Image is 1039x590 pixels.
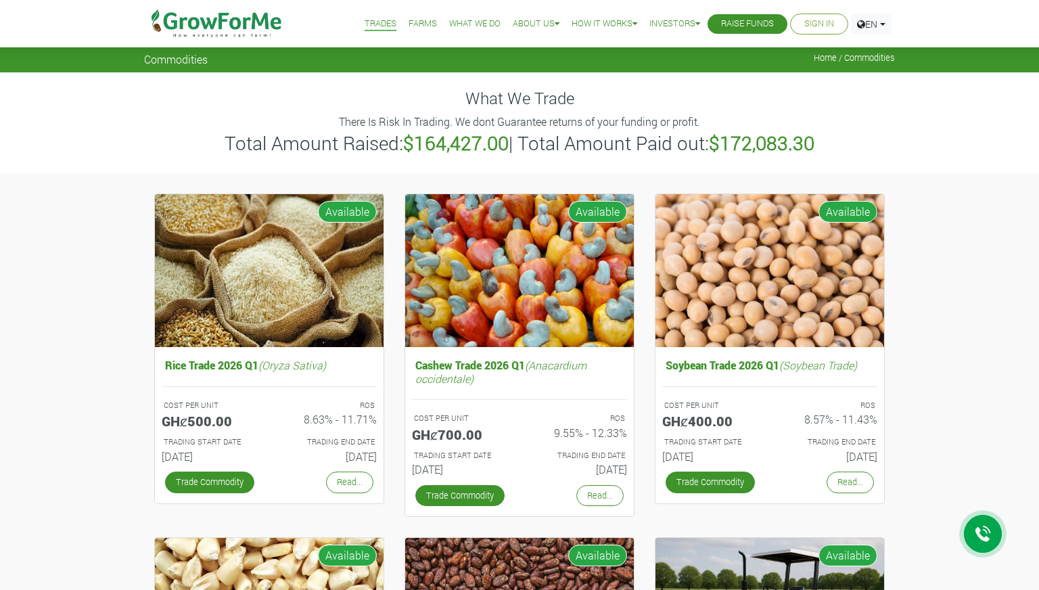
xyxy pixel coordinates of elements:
[576,485,624,506] a: Read...
[662,450,760,463] h6: [DATE]
[144,89,895,108] h4: What We Trade
[709,131,814,156] b: $172,083.30
[144,53,208,66] span: Commodities
[412,426,509,442] h5: GHȼ700.00
[412,355,627,481] a: Cashew Trade 2026 Q1(Anacardium occidentale) COST PER UNIT GHȼ700.00 ROS 9.55% - 12.33% TRADING S...
[146,114,893,130] p: There Is Risk In Trading. We dont Guarantee returns of your funding or profit.
[532,450,625,461] p: Estimated Trading End Date
[782,436,875,448] p: Estimated Trading End Date
[851,14,892,35] a: EN
[780,413,877,426] h6: 8.57% - 11.43%
[818,545,877,566] span: Available
[279,413,377,426] h6: 8.63% - 11.71%
[649,17,700,31] a: Investors
[415,485,505,506] a: Trade Commodity
[664,400,758,411] p: COST PER UNIT
[281,436,375,448] p: Estimated Trading End Date
[155,194,384,348] img: growforme image
[279,450,377,463] h6: [DATE]
[662,355,877,468] a: Soybean Trade 2026 Q1(Soybean Trade) COST PER UNIT GHȼ400.00 ROS 8.57% - 11.43% TRADING START DAT...
[412,463,509,476] h6: [DATE]
[162,355,377,468] a: Rice Trade 2026 Q1(Oryza Sativa) COST PER UNIT GHȼ500.00 ROS 8.63% - 11.71% TRADING START DATE [D...
[165,472,254,493] a: Trade Commodity
[814,53,895,63] span: Home / Commodities
[415,358,586,385] i: (Anacardium occidentale)
[318,545,377,566] span: Available
[449,17,501,31] a: What We Do
[530,426,627,439] h6: 9.55% - 12.33%
[365,17,396,31] a: Trades
[164,436,257,448] p: Estimated Trading Start Date
[664,436,758,448] p: Estimated Trading Start Date
[162,450,259,463] h6: [DATE]
[412,355,627,388] h5: Cashew Trade 2026 Q1
[655,194,884,348] img: growforme image
[146,132,893,155] h3: Total Amount Raised: | Total Amount Paid out:
[818,201,877,223] span: Available
[281,400,375,411] p: ROS
[782,400,875,411] p: ROS
[318,201,377,223] span: Available
[414,413,507,424] p: COST PER UNIT
[164,400,257,411] p: COST PER UNIT
[326,472,373,493] a: Read...
[827,472,874,493] a: Read...
[258,358,326,372] i: (Oryza Sativa)
[405,194,634,348] img: growforme image
[568,545,627,566] span: Available
[662,355,877,375] h5: Soybean Trade 2026 Q1
[530,463,627,476] h6: [DATE]
[804,17,834,31] a: Sign In
[409,17,437,31] a: Farms
[162,413,259,429] h5: GHȼ500.00
[666,472,755,493] a: Trade Commodity
[162,355,377,375] h5: Rice Trade 2026 Q1
[572,17,637,31] a: How it Works
[780,450,877,463] h6: [DATE]
[662,413,760,429] h5: GHȼ400.00
[414,450,507,461] p: Estimated Trading Start Date
[568,201,627,223] span: Available
[779,358,857,372] i: (Soybean Trade)
[721,17,774,31] a: Raise Funds
[532,413,625,424] p: ROS
[403,131,509,156] b: $164,427.00
[513,17,559,31] a: About Us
